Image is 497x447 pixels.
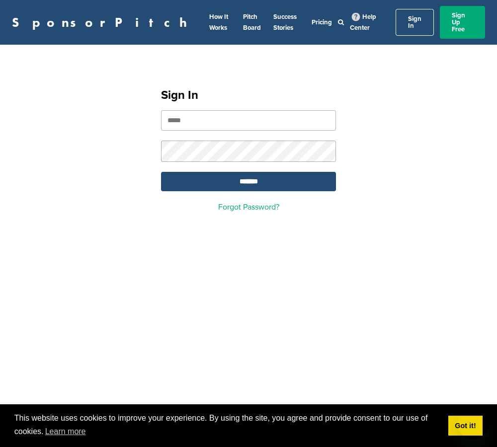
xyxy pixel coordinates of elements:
[273,13,297,32] a: Success Stories
[312,18,332,26] a: Pricing
[44,424,87,439] a: learn more about cookies
[12,16,193,29] a: SponsorPitch
[440,6,485,39] a: Sign Up Free
[396,9,434,36] a: Sign In
[14,412,440,439] span: This website uses cookies to improve your experience. By using the site, you agree and provide co...
[243,13,261,32] a: Pitch Board
[161,86,336,104] h1: Sign In
[350,11,376,34] a: Help Center
[209,13,228,32] a: How It Works
[448,416,483,436] a: dismiss cookie message
[218,202,279,212] a: Forgot Password?
[457,407,489,439] iframe: Button to launch messaging window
